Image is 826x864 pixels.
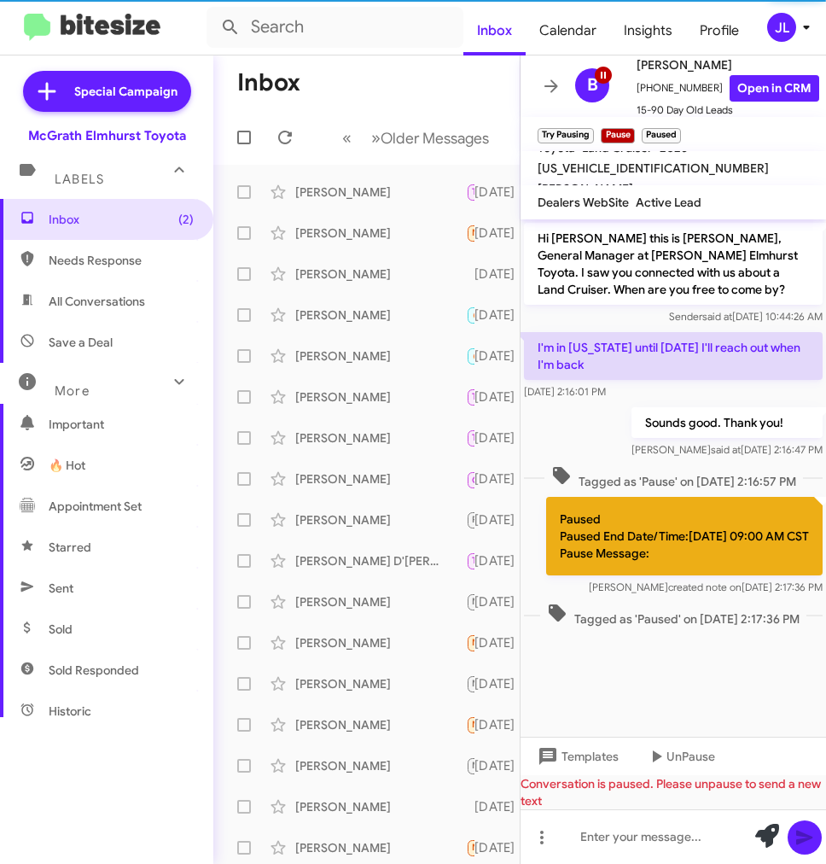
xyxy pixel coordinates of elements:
div: Thanks! [466,266,474,283]
span: [US_VEHICLE_IDENTIFICATION_NUMBER] [538,161,769,176]
div: 🎃 [466,633,474,652]
span: Sent [49,580,73,597]
div: [PERSON_NAME] [295,716,466,733]
span: said at [711,443,741,456]
p: I'm in [US_STATE] until [DATE] I'll reach out when I'm back [524,332,823,380]
div: Inbound Call [466,468,474,489]
a: Open in CRM [730,75,819,102]
a: Insights [610,6,686,55]
span: Needs Response [49,252,194,269]
span: Save a Deal [49,334,113,351]
div: [PERSON_NAME] [295,429,466,447]
span: Active Lead [636,195,701,210]
div: [DATE] [474,184,529,201]
span: Starred [49,539,91,556]
div: JL [767,13,796,42]
span: Sender [DATE] 10:44:26 AM [669,310,823,323]
small: Try Pausing [538,128,594,143]
span: 🔥 Hot [472,350,501,361]
span: Try Pausing [472,186,521,197]
span: [PERSON_NAME] [538,181,633,196]
div: Have a good day [466,551,474,570]
small: Pause [601,128,634,143]
span: Historic [49,703,91,720]
div: [PERSON_NAME] [295,757,466,774]
div: Thank you for letting us know [466,387,474,406]
p: Hi [PERSON_NAME] this is [PERSON_NAME], General Manager at [PERSON_NAME] Elmhurst Toyota. I saw y... [524,223,823,305]
div: [PERSON_NAME] [295,306,466,324]
span: Important [49,416,194,433]
div: Sorry it didn't update on this platform yet [466,798,474,815]
span: [PERSON_NAME] [637,55,819,75]
span: B [587,72,598,99]
div: Okay sounds good [466,756,474,775]
div: [DATE] [474,839,529,856]
button: UnPause [632,741,729,772]
a: Profile [686,6,753,55]
div: [DATE] [474,634,529,651]
div: Will do [466,510,474,529]
div: [PERSON_NAME] [295,184,466,201]
span: UnPause [666,741,715,772]
a: Special Campaign [23,71,191,112]
button: JL [753,13,807,42]
span: 🔥 Hot [472,309,501,320]
div: 18,400 [466,715,474,734]
small: Paused [642,128,681,143]
span: Older Messages [381,129,489,148]
span: Templates [534,741,619,772]
div: [DATE] [474,429,529,447]
a: Calendar [526,6,610,55]
a: Inbox [463,6,526,55]
span: [PERSON_NAME] [DATE] 2:17:36 PM [589,581,823,593]
div: [DATE] [474,593,529,610]
div: [DATE] [474,388,529,406]
span: » [371,127,381,149]
span: Special Campaign [74,83,177,100]
div: Ok [466,305,474,324]
div: McGrath Elmhurst Toyota [28,127,186,144]
div: [DATE] [474,266,529,283]
div: [PERSON_NAME] [295,388,466,406]
div: [PERSON_NAME] [295,347,466,365]
p: Paused Paused End Date/Time:[DATE] 09:00 AM CST Pause Message: [546,497,823,575]
div: [DATE] [474,470,529,487]
div: [DATE] [474,552,529,569]
div: [DATE] [474,675,529,692]
div: OK. I'm actually looking for a new vehicle. [466,223,474,242]
div: [PERSON_NAME] [295,839,466,856]
div: [PERSON_NAME] [295,470,466,487]
span: Not-Interested [472,596,538,607]
span: 15-90 Day Old Leads [637,102,819,119]
div: [DATE] [474,798,529,815]
input: Search [206,7,463,48]
span: created note on [668,581,742,593]
div: [PERSON_NAME] [295,675,466,692]
span: Call Them [472,475,516,486]
span: More [55,383,90,399]
span: Sold Responded [49,662,139,679]
div: Sounds good. Thank you! [466,182,474,201]
button: Previous [332,120,362,155]
span: [PHONE_NUMBER] [637,75,819,102]
span: Needs Response [472,637,544,648]
span: Dealers WebSite [538,195,629,210]
div: [PERSON_NAME] [466,838,474,857]
div: [PERSON_NAME] [295,634,466,651]
span: Needs Response [472,842,544,853]
p: Sounds good. Thank you! [631,407,823,438]
span: Sold [49,621,73,638]
h1: Inbox [237,69,300,96]
span: Try Pausing [472,555,521,566]
span: 🔥 Hot [49,457,85,474]
span: Try Pausing [472,391,521,402]
div: [PERSON_NAME] [295,593,466,610]
span: Tagged as 'Paused' on [DATE] 2:17:36 PM [540,603,806,628]
span: Not-Interested [472,678,538,689]
span: (2) [178,211,194,228]
div: [DATE] [474,511,529,528]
